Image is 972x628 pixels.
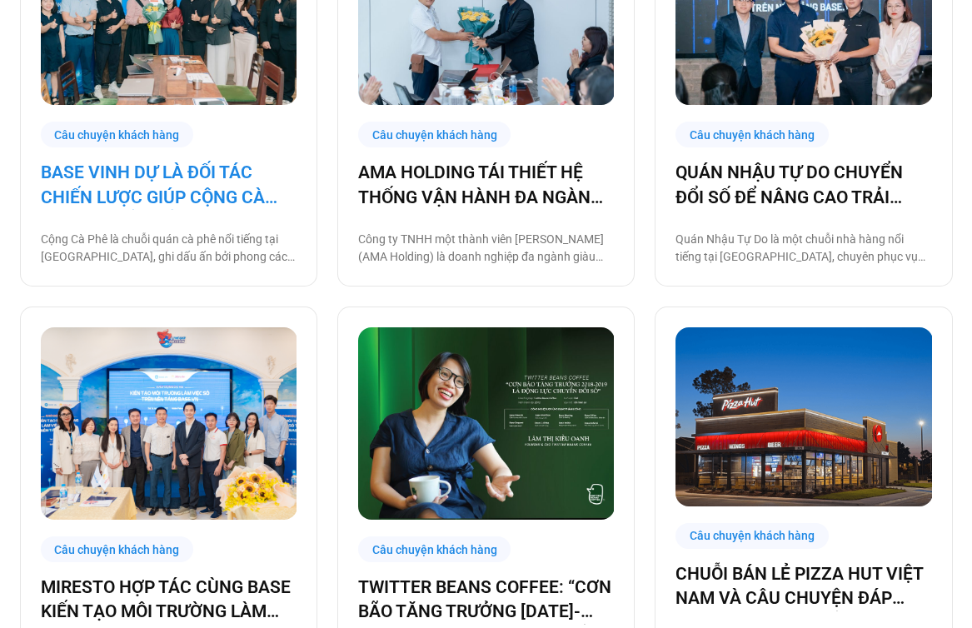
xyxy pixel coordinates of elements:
[41,231,297,266] p: Cộng Cà Phê là chuỗi quán cà phê nổi tiếng tại [GEOGRAPHIC_DATA], ghi dấu ấn bởi phong cách thiết...
[358,576,614,625] a: TWITTER BEANS COFFEE: “CƠN BÃO TĂNG TRƯỞNG [DATE]-[DATE] LÀ ĐỘNG LỰC CHUYỂN ĐỔI SỐ”
[358,161,614,210] a: AMA HOLDING TÁI THIẾT HỆ THỐNG VẬN HÀNH ĐA NGÀNH CÙNG [DOMAIN_NAME]
[41,122,194,147] div: Câu chuyện khách hàng
[675,523,829,549] div: Câu chuyện khách hàng
[675,161,931,210] a: QUÁN NHẬU TỰ DO CHUYỂN ĐỔI SỐ ĐỂ NÂNG CAO TRẢI NGHIỆM CHO 1000 NHÂN SỰ
[358,231,614,266] p: Công ty TNHH một thành viên [PERSON_NAME] (AMA Holding) là doanh nghiệp đa ngành giàu tiềm lực, h...
[41,161,297,210] a: BASE VINH DỰ LÀ ĐỐI TÁC CHIẾN LƯỢC GIÚP CỘNG CÀ PHÊ CHUYỂN ĐỔI SỐ VẬN HÀNH!
[41,327,297,520] img: miresto kiến tạo môi trường làm việc số cùng base.vn
[41,576,297,625] a: MIRESTO HỢP TÁC CÙNG BASE KIẾN TẠO MÔI TRƯỜNG LÀM VIỆC SỐ
[358,122,511,147] div: Câu chuyện khách hàng
[41,536,194,562] div: Câu chuyện khách hàng
[675,562,931,611] a: CHUỖI BÁN LẺ PIZZA HUT VIỆT NAM VÀ CÂU CHUYỆN ĐÁP ỨNG NHU CẦU TUYỂN DỤNG CÙNG BASE E-HIRING
[358,536,511,562] div: Câu chuyện khách hàng
[675,231,931,266] p: Quán Nhậu Tự Do là một chuỗi nhà hàng nổi tiếng tại [GEOGRAPHIC_DATA], chuyên phục vụ các món nhậ...
[675,122,829,147] div: Câu chuyện khách hàng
